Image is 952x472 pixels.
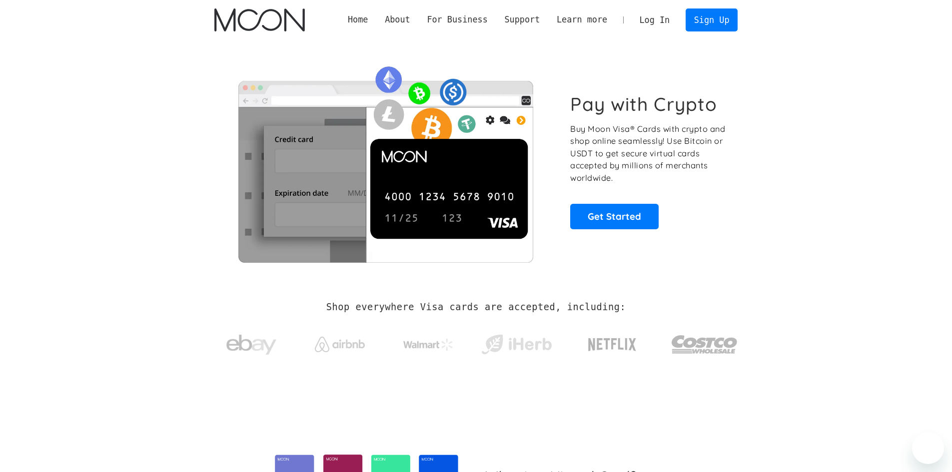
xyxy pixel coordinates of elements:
img: Walmart [403,339,453,351]
img: ebay [226,329,276,361]
a: Log In [631,9,678,31]
div: Support [496,13,548,26]
img: Costco [671,326,738,363]
img: iHerb [479,332,554,358]
img: Moon Cards let you spend your crypto anywhere Visa is accepted. [214,59,557,262]
a: Costco [671,316,738,368]
div: Support [504,13,540,26]
a: Sign Up [686,8,738,31]
a: Airbnb [302,327,377,357]
div: Learn more [557,13,607,26]
img: Netflix [587,332,637,357]
h1: Pay with Crypto [570,93,717,115]
div: Learn more [548,13,616,26]
img: Airbnb [315,337,365,352]
a: Netflix [568,322,657,362]
p: Buy Moon Visa® Cards with crypto and shop online seamlessly! Use Bitcoin or USDT to get secure vi... [570,123,727,184]
img: Moon Logo [214,8,305,31]
a: Walmart [391,329,465,356]
a: ebay [214,319,289,366]
iframe: Przycisk umożliwiający otwarcie okna komunikatora [912,432,944,464]
div: About [385,13,410,26]
div: For Business [427,13,487,26]
a: home [214,8,305,31]
a: Home [339,13,376,26]
a: iHerb [479,322,554,363]
div: For Business [419,13,496,26]
div: About [376,13,418,26]
a: Get Started [570,204,659,229]
h2: Shop everywhere Visa cards are accepted, including: [326,302,626,313]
